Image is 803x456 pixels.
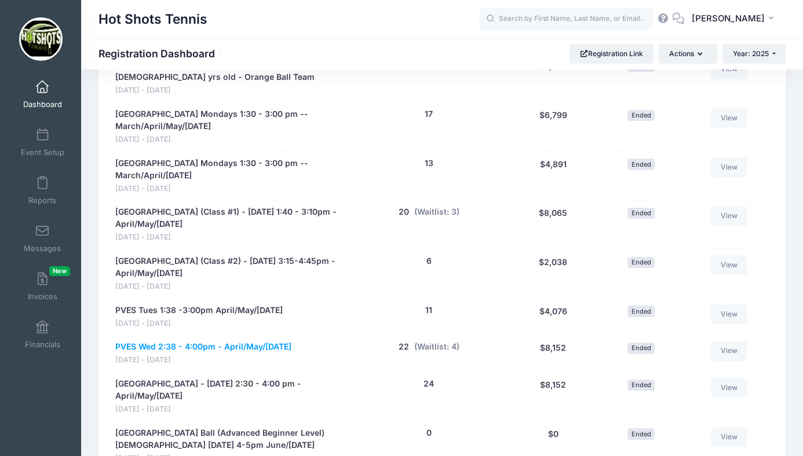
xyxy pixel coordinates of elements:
[115,341,291,353] a: PVES Wed 2:38 - 4:00pm - April/May/[DATE]
[508,59,599,96] div: $2,484
[28,196,56,205] span: Reports
[711,304,748,324] a: View
[627,380,655,391] span: Ended
[15,74,70,115] a: Dashboard
[627,306,655,317] span: Ended
[425,304,432,317] button: 11
[24,244,61,253] span: Messages
[115,318,283,329] span: [DATE] - [DATE]
[98,6,207,32] h1: Hot Shots Tennis
[424,378,434,390] button: 24
[28,292,57,301] span: Invoices
[414,206,459,218] button: (Waitlist: 3)
[15,122,70,163] a: Event Setup
[711,157,748,177] a: View
[399,206,409,218] button: 20
[15,218,70,259] a: Messages
[508,341,599,366] div: $8,152
[711,341,748,361] a: View
[627,257,655,268] span: Ended
[508,206,599,243] div: $8,065
[115,304,283,317] a: PVES Tues 1:38 -3:00pm April/May/[DATE]
[425,108,433,120] button: 17
[115,255,345,280] a: [GEOGRAPHIC_DATA] (Class #2) - [DATE] 3:15-4:45pm - April/May/[DATE]
[399,341,409,353] button: 22
[627,343,655,354] span: Ended
[659,44,717,64] button: Actions
[508,378,599,415] div: $8,152
[49,266,70,276] span: New
[425,157,433,170] button: 13
[692,12,765,25] span: [PERSON_NAME]
[15,314,70,355] a: Financials
[711,378,748,398] a: View
[25,340,60,350] span: Financials
[115,108,345,133] a: [GEOGRAPHIC_DATA] Mondays 1:30 - 3:00 pm -- March/April/May/[DATE]
[21,148,64,157] span: Event Setup
[570,44,654,64] a: Registration Link
[115,281,345,292] span: [DATE] - [DATE]
[115,85,345,96] span: [DATE] - [DATE]
[711,206,748,226] a: View
[627,428,655,439] span: Ended
[711,427,748,447] a: View
[508,108,599,145] div: $6,799
[426,255,432,267] button: 6
[23,100,62,109] span: Dashboard
[426,427,432,439] button: 0
[115,355,291,366] span: [DATE] - [DATE]
[115,157,345,182] a: [GEOGRAPHIC_DATA] Mondays 1:30 - 3:00 pm --March/April/[DATE]
[508,304,599,329] div: $4,076
[115,378,345,402] a: [GEOGRAPHIC_DATA] - [DATE] 2:30 - 4:00 pm - April/May/[DATE]
[19,17,63,61] img: Hot Shots Tennis
[711,108,748,128] a: View
[733,49,769,58] span: Year: 2025
[115,59,345,83] a: Tournament Team Spring 2025 - Ages [DEMOGRAPHIC_DATA] yrs old - Orange Ball Team
[98,47,225,60] h1: Registration Dashboard
[414,341,459,353] button: (Waitlist: 4)
[479,8,653,31] input: Search by First Name, Last Name, or Email...
[115,427,345,451] a: [GEOGRAPHIC_DATA] Ball (Advanced Beginner Level) [DEMOGRAPHIC_DATA] [DATE] 4-5pm June/[DATE]
[115,404,345,415] span: [DATE] - [DATE]
[115,183,345,194] span: [DATE] - [DATE]
[684,6,786,32] button: [PERSON_NAME]
[627,110,655,121] span: Ended
[508,255,599,292] div: $2,038
[15,170,70,211] a: Reports
[115,232,345,243] span: [DATE] - [DATE]
[627,208,655,219] span: Ended
[508,157,599,194] div: $4,891
[627,159,655,170] span: Ended
[115,206,345,230] a: [GEOGRAPHIC_DATA] (Class #1) - [DATE] 1:40 - 3:10pm - April/May/[DATE]
[722,44,786,64] button: Year: 2025
[711,255,748,275] a: View
[15,266,70,307] a: InvoicesNew
[115,134,345,145] span: [DATE] - [DATE]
